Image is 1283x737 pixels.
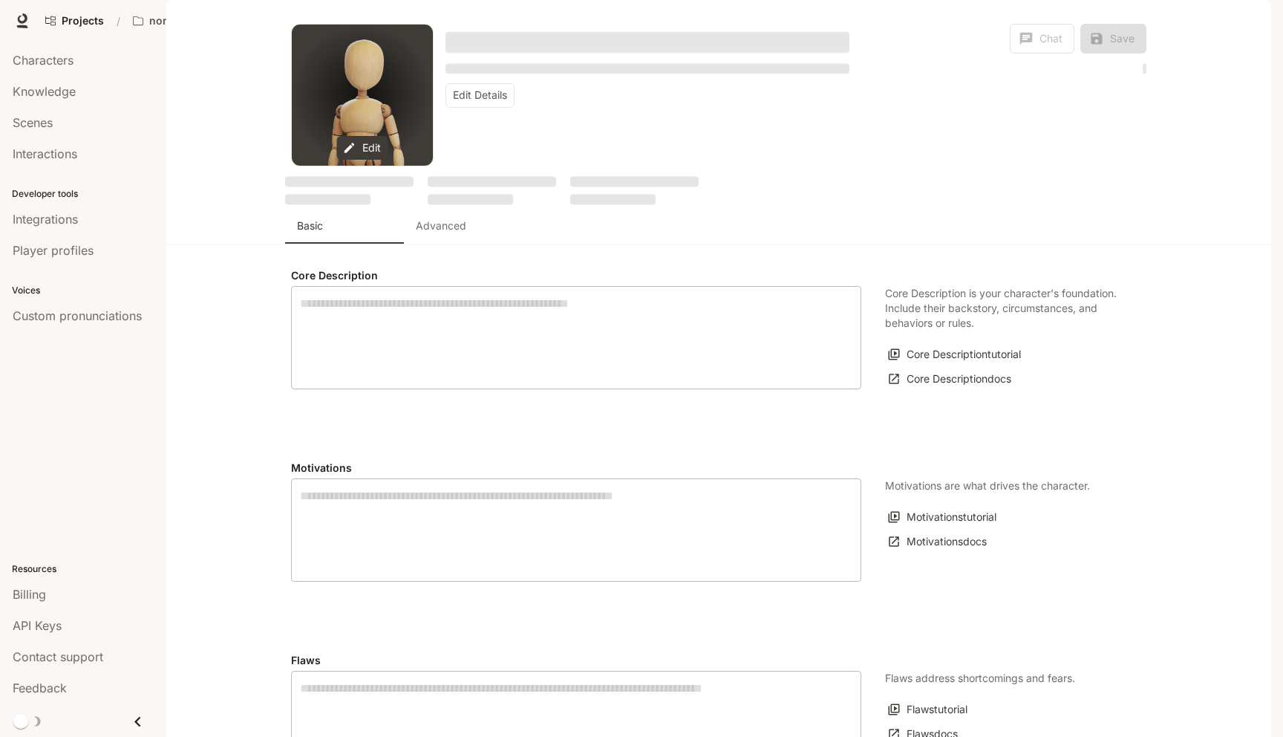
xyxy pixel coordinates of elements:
[885,505,1000,530] button: Motivationstutorial
[885,530,990,554] a: Motivationsdocs
[885,367,1015,392] a: Core Descriptiondocs
[337,136,388,160] button: Edit
[291,268,861,283] h4: Core Description
[445,59,849,77] button: Open character details dialog
[291,461,861,475] h4: Motivations
[291,286,861,389] div: label
[885,342,1025,367] button: Core Descriptiontutorial
[149,15,207,27] p: nonenglish
[885,478,1090,493] p: Motivations are what drives the character.
[292,25,433,166] div: Avatar image
[445,24,849,59] button: Open character details dialog
[291,653,861,668] h4: Flaws
[885,671,1075,686] p: Flaws address shortcomings and fears.
[111,13,126,29] div: /
[445,83,515,108] button: Edit Details
[416,218,466,233] p: Advanced
[292,25,433,166] button: Open character avatar dialog
[885,698,971,722] button: Flawstutorial
[62,15,104,27] span: Projects
[885,286,1123,331] p: Core Description is your character's foundation. Include their backstory, circumstances, and beha...
[126,6,230,36] button: Open workspace menu
[39,6,111,36] a: Go to projects
[297,218,323,233] p: Basic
